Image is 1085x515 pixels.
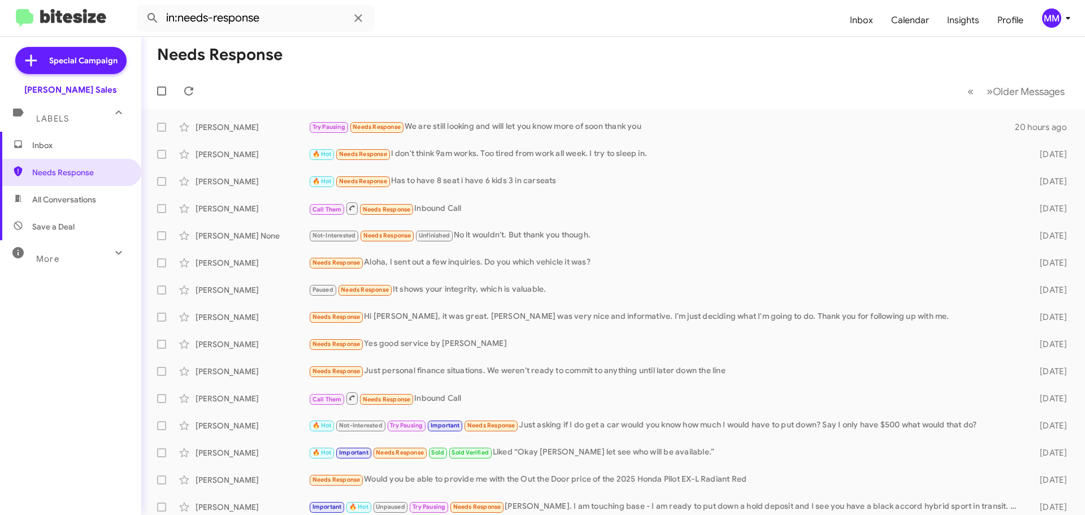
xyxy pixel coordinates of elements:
div: Inbound Call [309,391,1022,405]
span: Important [313,503,342,510]
span: Special Campaign [49,55,118,66]
div: Aloha, I sent out a few inquiries. Do you which vehicle it was? [309,256,1022,269]
span: Call Them [313,206,342,213]
span: Call Them [313,396,342,403]
div: [DATE] [1022,230,1076,241]
div: It shows your integrity, which is valuable. [309,283,1022,296]
div: [PERSON_NAME] [196,366,309,377]
span: 🔥 Hot [313,178,332,185]
div: Yes good service by [PERSON_NAME] [309,337,1022,350]
input: Search [137,5,374,32]
div: [DATE] [1022,420,1076,431]
span: Older Messages [993,85,1065,98]
span: Needs Response [341,286,389,293]
button: Previous [961,80,980,103]
span: Needs Response [339,178,387,185]
button: Next [980,80,1071,103]
div: [DATE] [1022,339,1076,350]
a: Insights [938,4,988,37]
span: Needs Response [313,340,361,348]
div: [DATE] [1022,284,1076,296]
span: Unfinished [419,232,450,239]
div: Hi [PERSON_NAME], it was great. [PERSON_NAME] was very nice and informative. I'm just deciding wh... [309,310,1022,323]
div: Would you be able to provide me with the Out the Door price of the 2025 Honda Pilot EX-L Radiant Red [309,473,1022,486]
div: I don't think 9am works. Too tired from work all week. I try to sleep in. [309,148,1022,161]
a: Inbox [841,4,882,37]
span: Not-Interested [339,422,383,429]
div: [DATE] [1022,447,1076,458]
div: [DATE] [1022,176,1076,187]
div: [PERSON_NAME] [196,203,309,214]
a: Special Campaign [15,47,127,74]
span: 🔥 Hot [313,150,332,158]
span: Needs Response [467,422,515,429]
span: Inbox [32,140,128,151]
span: Sold [431,449,444,456]
nav: Page navigation example [961,80,1071,103]
div: [PERSON_NAME] [196,176,309,187]
div: [PERSON_NAME] None [196,230,309,241]
div: Just asking if I do get a car would you know how much I would have to put down? Say I only have $... [309,419,1022,432]
div: [DATE] [1022,149,1076,160]
span: Needs Response [313,367,361,375]
div: [PERSON_NAME] [196,149,309,160]
div: [PERSON_NAME] [196,420,309,431]
span: Paused [313,286,333,293]
span: All Conversations [32,194,96,205]
span: 🔥 Hot [313,449,332,456]
span: Important [339,449,368,456]
span: » [987,84,993,98]
div: MM [1042,8,1061,28]
div: Liked “Okay [PERSON_NAME] let see who will be available.” [309,446,1022,459]
div: [DATE] [1022,366,1076,377]
span: Labels [36,114,69,124]
div: We are still looking and will let you know more of soon thank you [309,120,1015,133]
div: [PERSON_NAME] Sales [24,84,117,96]
div: [PERSON_NAME] [196,257,309,269]
div: [DATE] [1022,393,1076,404]
span: Needs Response [363,232,411,239]
span: Needs Response [339,150,387,158]
div: [PERSON_NAME] [196,501,309,513]
button: MM [1032,8,1073,28]
span: Try Pausing [390,422,423,429]
span: Unpaused [376,503,405,510]
span: Needs Response [353,123,401,131]
a: Profile [988,4,1032,37]
span: Save a Deal [32,221,75,232]
span: Needs Response [32,167,128,178]
div: [PERSON_NAME] [196,474,309,486]
span: Needs Response [313,259,361,266]
span: Needs Response [313,476,361,483]
span: More [36,254,59,264]
div: No it wouldn't. But thank you though. [309,229,1022,242]
span: Needs Response [313,313,361,321]
div: [DATE] [1022,474,1076,486]
span: Important [431,422,460,429]
div: [DATE] [1022,257,1076,269]
span: Not-Interested [313,232,356,239]
span: Try Pausing [313,123,345,131]
div: [PERSON_NAME] [196,447,309,458]
h1: Needs Response [157,46,283,64]
div: [PERSON_NAME] [196,339,309,350]
div: [PERSON_NAME] [196,284,309,296]
div: 20 hours ago [1015,122,1076,133]
span: 🔥 Hot [349,503,368,510]
span: Needs Response [363,396,411,403]
div: Inbound Call [309,201,1022,215]
a: Calendar [882,4,938,37]
div: Has to have 8 seat i have 6 kids 3 in carseats [309,175,1022,188]
span: Needs Response [363,206,411,213]
span: Needs Response [376,449,424,456]
div: [PERSON_NAME] [196,311,309,323]
div: [PERSON_NAME]. I am touching base - I am ready to put down a hold deposit and I see you have a bl... [309,500,1022,513]
div: [DATE] [1022,203,1076,214]
div: [DATE] [1022,501,1076,513]
div: Just personal finance situations. We weren't ready to commit to anything until later down the line [309,365,1022,378]
span: Needs Response [453,503,501,510]
span: Try Pausing [413,503,445,510]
